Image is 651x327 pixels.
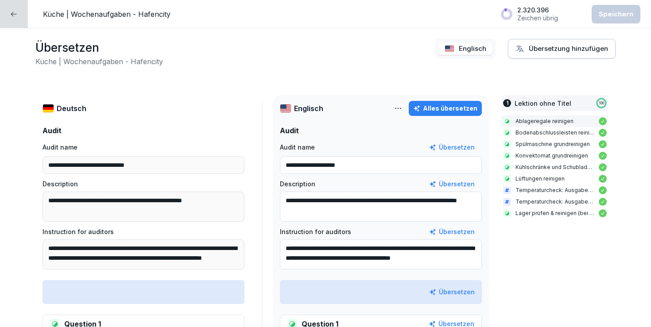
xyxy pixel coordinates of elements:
[515,175,594,183] p: Lüftungen reinigen
[517,6,558,14] p: 2.320.396
[280,179,315,189] p: Description
[35,56,163,67] h2: Küche | Wochenaufgaben - Hafencity
[515,117,594,125] p: Ablageregale reinigen
[35,39,163,56] h1: Übersetzen
[429,287,475,297] button: Übersetzen
[592,5,640,23] button: Speichern
[515,186,594,194] p: Temperaturcheck: Ausgabetemperatur kalte Speisen
[515,99,571,108] p: Lektion ohne Titel
[429,142,475,152] button: Übersetzen
[599,9,633,19] div: Speichern
[515,129,594,137] p: Bodenabschlussleisten reinigen
[515,152,594,160] p: Konvektomat grundreinigen
[515,198,594,206] p: Temperaturcheck: Ausgabetemperatur heiße Speisen
[429,227,475,237] button: Übersetzen
[503,99,511,107] div: 1
[445,45,454,52] img: us.svg
[515,44,608,54] div: Übersetzung hinzufügen
[515,163,594,171] p: Kühlschränke und Schubladen grundreinigen
[294,103,323,114] p: Englisch
[280,227,351,237] p: Instruction for auditors
[280,142,315,152] p: Audit name
[280,125,482,136] p: Audit
[515,209,594,217] p: Lager prüfen & reinigen (bei Verräumen von Ware oder Auffüllen)
[515,140,594,148] p: Spülmaschine grundreinigen
[429,179,475,189] button: Übersetzen
[43,104,54,113] img: de.svg
[43,227,114,237] p: Instruction for auditors
[496,3,584,25] button: 2.320.396Zeichen übrig
[57,103,86,114] p: Deutsch
[459,44,486,54] p: Englisch
[43,179,78,189] p: Description
[43,125,244,136] p: Audit
[43,142,77,152] p: Audit name
[43,9,170,19] p: Küche | Wochenaufgaben - Hafencity
[413,104,477,113] div: Alles übersetzen
[508,39,616,58] button: Übersetzung hinzufügen
[409,101,482,116] button: Alles übersetzen
[599,100,604,106] p: 100
[280,104,291,113] img: us.svg
[517,14,558,22] p: Zeichen übrig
